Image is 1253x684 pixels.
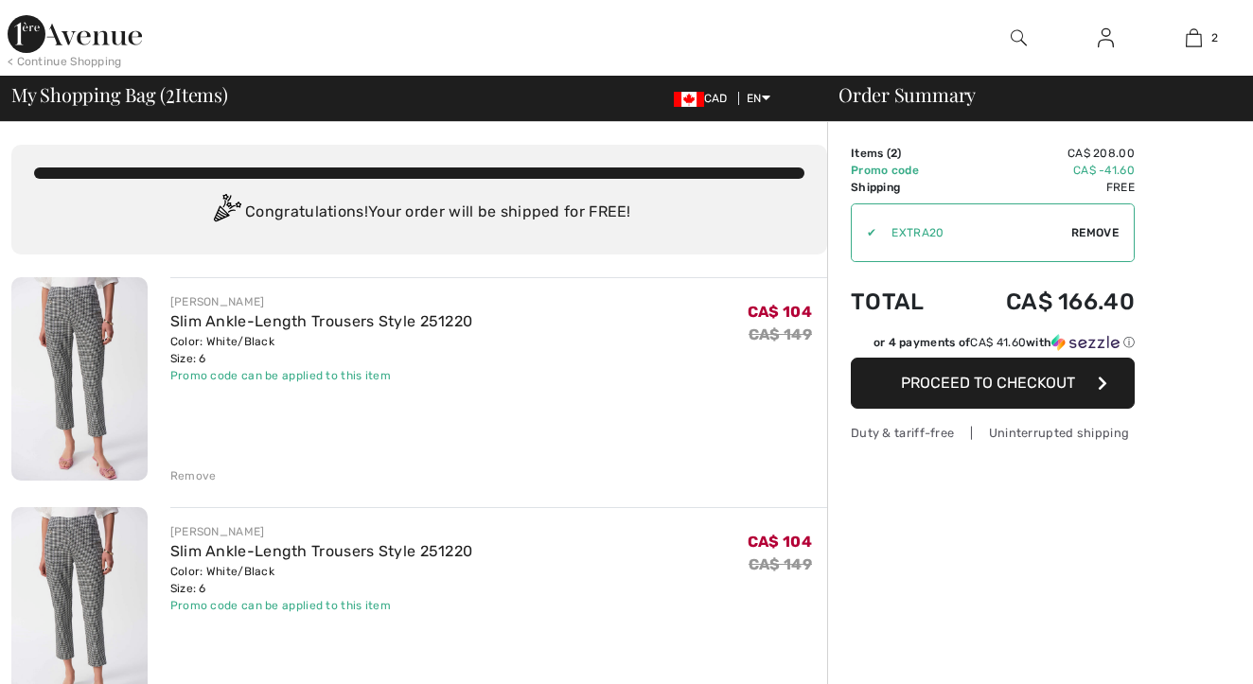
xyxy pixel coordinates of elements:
div: Duty & tariff-free | Uninterrupted shipping [851,424,1135,442]
button: Proceed to Checkout [851,358,1135,409]
a: Slim Ankle-Length Trousers Style 251220 [170,312,473,330]
a: Sign In [1083,26,1129,50]
td: Free [954,179,1135,196]
div: [PERSON_NAME] [170,293,473,310]
input: Promo code [876,204,1071,261]
span: My Shopping Bag ( Items) [11,85,228,104]
span: CAD [674,92,735,105]
span: 2 [891,147,897,160]
div: [PERSON_NAME] [170,523,473,540]
s: CA$ 149 [749,325,812,343]
td: Shipping [851,179,954,196]
div: < Continue Shopping [8,53,122,70]
td: Total [851,270,954,334]
div: Color: White/Black Size: 6 [170,563,473,597]
td: CA$ -41.60 [954,162,1135,179]
img: Slim Ankle-Length Trousers Style 251220 [11,277,148,481]
div: ✔ [852,224,876,241]
div: Promo code can be applied to this item [170,367,473,384]
a: 2 [1151,26,1237,49]
td: CA$ 208.00 [954,145,1135,162]
div: Promo code can be applied to this item [170,597,473,614]
div: or 4 payments ofCA$ 41.60withSezzle Click to learn more about Sezzle [851,334,1135,358]
div: or 4 payments of with [874,334,1135,351]
img: My Bag [1186,26,1202,49]
img: search the website [1011,26,1027,49]
img: 1ère Avenue [8,15,142,53]
div: Order Summary [816,85,1242,104]
div: Remove [170,467,217,484]
span: 2 [1211,29,1218,46]
span: 2 [166,80,175,105]
img: Congratulation2.svg [207,194,245,232]
span: Proceed to Checkout [901,374,1075,392]
img: My Info [1098,26,1114,49]
div: Congratulations! Your order will be shipped for FREE! [34,194,804,232]
div: Color: White/Black Size: 6 [170,333,473,367]
td: Promo code [851,162,954,179]
span: Remove [1071,224,1119,241]
td: Items ( ) [851,145,954,162]
span: EN [747,92,770,105]
td: CA$ 166.40 [954,270,1135,334]
span: CA$ 41.60 [970,336,1026,349]
span: CA$ 104 [748,303,812,321]
span: CA$ 104 [748,533,812,551]
img: Canadian Dollar [674,92,704,107]
a: Slim Ankle-Length Trousers Style 251220 [170,542,473,560]
img: Sezzle [1051,334,1120,351]
s: CA$ 149 [749,555,812,573]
